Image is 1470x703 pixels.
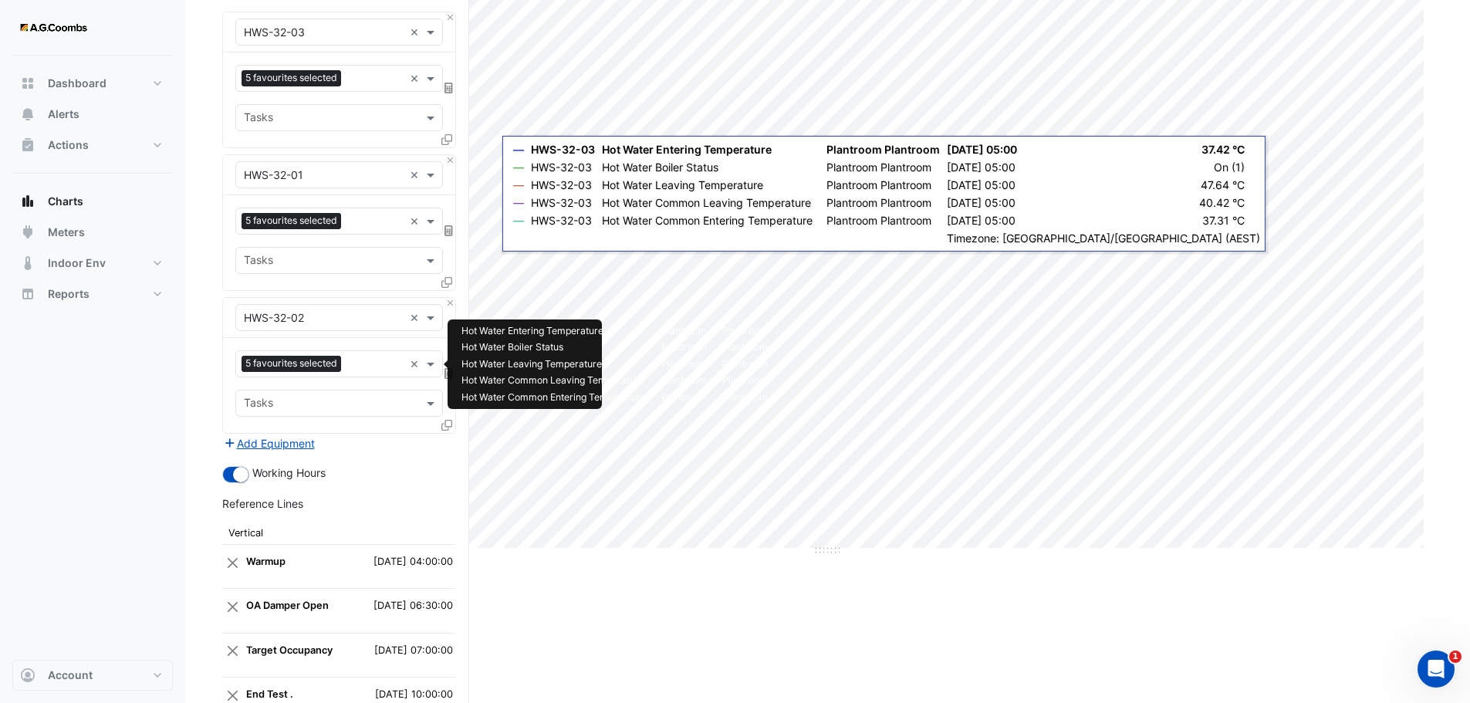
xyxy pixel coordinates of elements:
[48,194,83,209] span: Charts
[20,225,35,240] app-icon: Meters
[353,633,456,677] td: [DATE] 07:00:00
[442,81,456,94] span: Choose Function
[12,186,173,217] button: Charts
[715,373,776,390] td: Plantroom
[12,130,173,161] button: Actions
[654,389,715,406] td: Plantroom
[20,255,35,271] app-icon: Indoor Env
[410,167,423,183] span: Clear
[20,286,35,302] app-icon: Reports
[441,418,452,431] span: Clone Favourites and Tasks from this Equipment to other Equipment
[246,644,333,656] strong: Target Occupancy
[246,600,329,611] strong: OA Damper Open
[243,545,353,589] td: Warmup
[445,298,455,308] button: Close
[1449,651,1462,663] span: 1
[654,340,715,357] td: Plantroom
[410,356,423,372] span: Clear
[654,323,715,340] td: Plantroom
[48,255,106,271] span: Indoor Env
[242,252,273,272] div: Tasks
[353,545,456,589] td: [DATE] 04:00:00
[19,12,88,43] img: Company Logo
[20,76,35,91] app-icon: Dashboard
[454,340,654,357] td: Hot Water Boiler Status
[242,70,341,86] span: 5 favourites selected
[441,133,452,146] span: Clone Favourites and Tasks from this Equipment to other Equipment
[410,213,423,229] span: Clear
[48,668,93,683] span: Account
[225,548,240,577] button: Close
[454,356,654,373] td: Hot Water Leaving Temperature
[222,495,303,512] label: Reference Lines
[12,248,173,279] button: Indoor Env
[225,592,240,621] button: Close
[12,217,173,248] button: Meters
[48,225,85,240] span: Meters
[715,356,776,373] td: Plantroom
[441,275,452,289] span: Clone Favourites and Tasks from this Equipment to other Equipment
[445,12,455,22] button: Close
[242,109,273,129] div: Tasks
[715,340,776,357] td: Plantroom
[454,323,654,340] td: Hot Water Entering Temperature
[442,367,456,380] span: Choose Function
[48,106,79,122] span: Alerts
[20,106,35,122] app-icon: Alerts
[242,394,273,414] div: Tasks
[222,434,316,452] button: Add Equipment
[410,70,423,86] span: Clear
[243,589,353,633] td: OA Damper Open
[252,466,326,479] span: Working Hours
[654,373,715,390] td: Plantroom
[445,155,455,165] button: Close
[225,637,240,666] button: Close
[353,589,456,633] td: [DATE] 06:30:00
[454,373,654,390] td: Hot Water Common Leaving Temperature
[48,286,90,302] span: Reports
[242,356,341,371] span: 5 favourites selected
[243,633,353,677] td: Target Occupancy
[12,279,173,309] button: Reports
[48,76,106,91] span: Dashboard
[715,389,776,406] td: Plantroom
[12,99,173,130] button: Alerts
[410,24,423,40] span: Clear
[20,137,35,153] app-icon: Actions
[715,323,776,340] td: Plantroom
[1418,651,1455,688] iframe: Intercom live chat
[410,309,423,326] span: Clear
[242,213,341,228] span: 5 favourites selected
[454,389,654,406] td: Hot Water Common Entering Temperature
[442,224,456,237] span: Choose Function
[246,688,293,700] strong: End Test .
[246,556,286,567] strong: Warmup
[222,518,456,545] th: Vertical
[48,137,89,153] span: Actions
[12,68,173,99] button: Dashboard
[654,356,715,373] td: Plantroom
[20,194,35,209] app-icon: Charts
[12,660,173,691] button: Account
